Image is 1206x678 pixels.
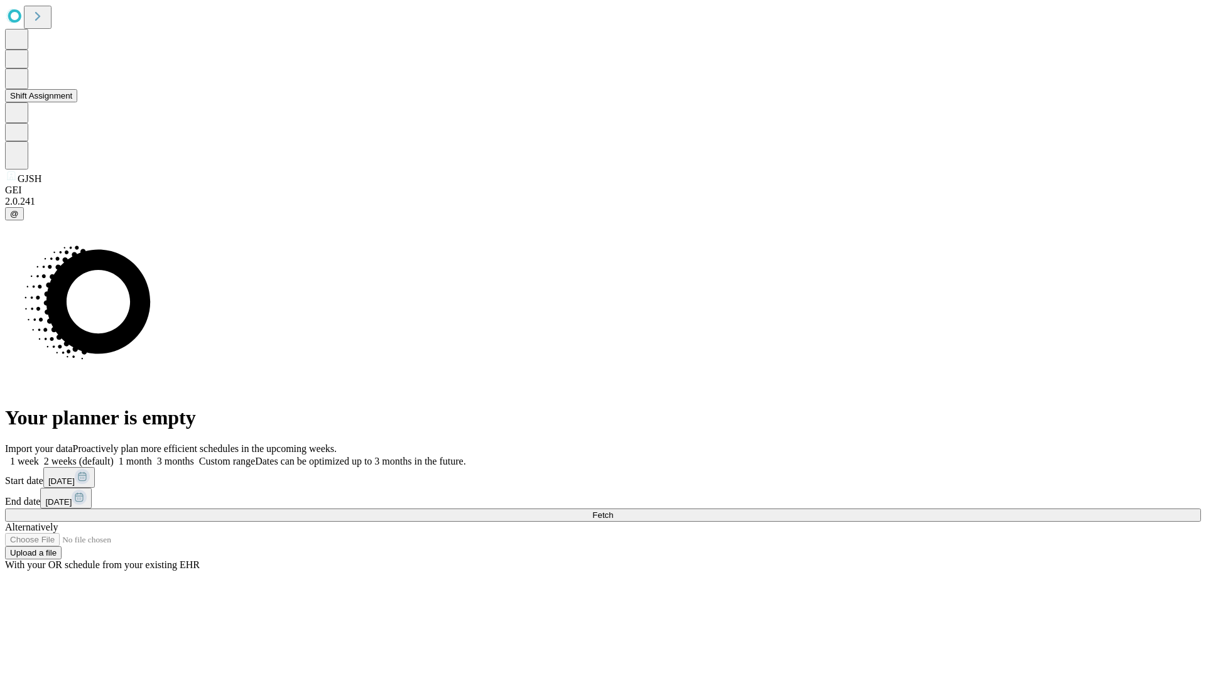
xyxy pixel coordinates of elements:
[5,207,24,220] button: @
[18,173,41,184] span: GJSH
[5,467,1201,488] div: Start date
[5,559,200,570] span: With your OR schedule from your existing EHR
[40,488,92,508] button: [DATE]
[5,522,58,532] span: Alternatively
[5,488,1201,508] div: End date
[45,497,72,507] span: [DATE]
[5,406,1201,429] h1: Your planner is empty
[592,510,613,520] span: Fetch
[43,467,95,488] button: [DATE]
[255,456,465,466] span: Dates can be optimized up to 3 months in the future.
[10,456,39,466] span: 1 week
[157,456,194,466] span: 3 months
[5,546,62,559] button: Upload a file
[73,443,337,454] span: Proactively plan more efficient schedules in the upcoming weeks.
[5,508,1201,522] button: Fetch
[199,456,255,466] span: Custom range
[119,456,152,466] span: 1 month
[44,456,114,466] span: 2 weeks (default)
[5,443,73,454] span: Import your data
[5,89,77,102] button: Shift Assignment
[48,476,75,486] span: [DATE]
[5,185,1201,196] div: GEI
[10,209,19,218] span: @
[5,196,1201,207] div: 2.0.241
